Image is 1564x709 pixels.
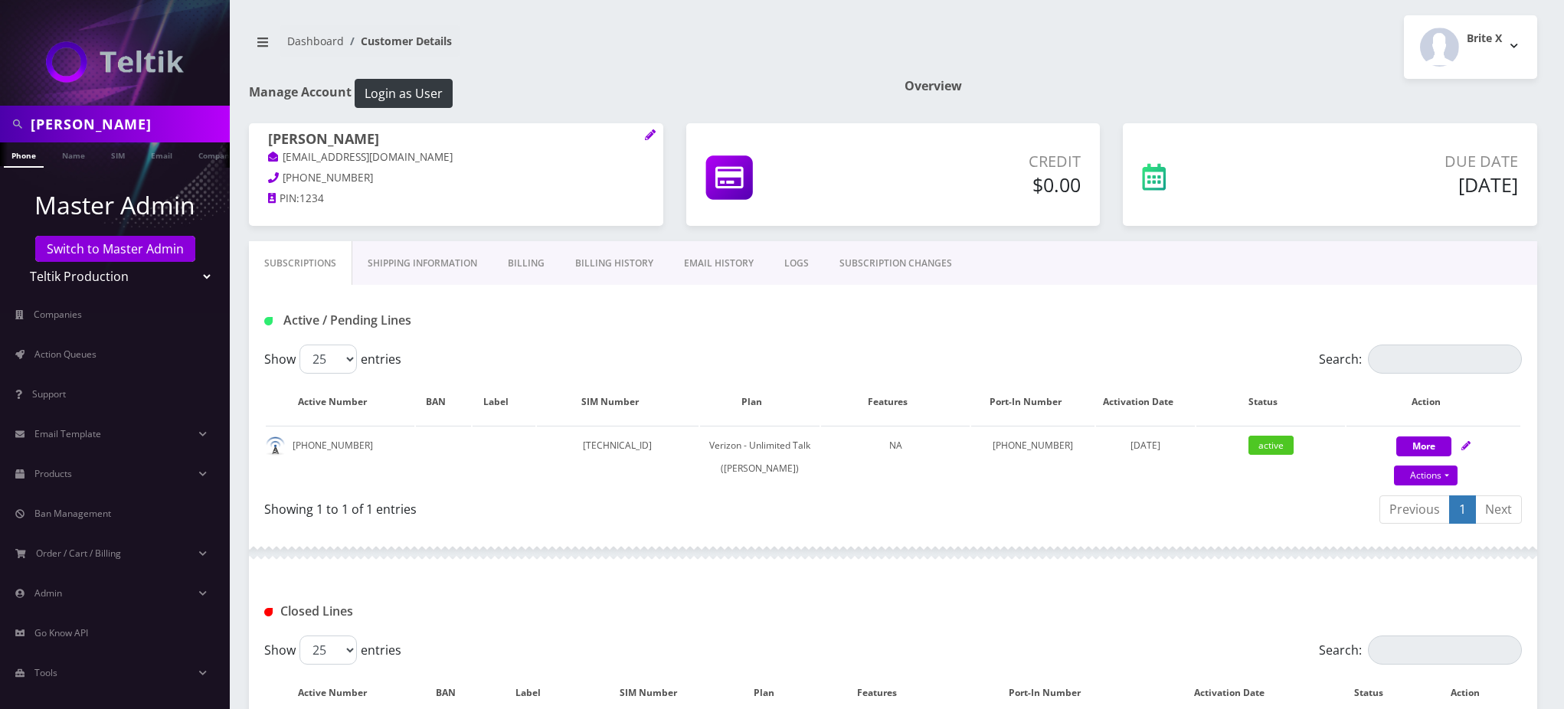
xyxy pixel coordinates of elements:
[1248,436,1294,455] span: active
[34,586,62,600] span: Admin
[191,142,242,166] a: Company
[266,426,414,488] td: [PHONE_NUMBER]
[1396,436,1451,456] button: More
[971,380,1094,424] th: Port-In Number: activate to sort column ascending
[1449,495,1476,524] a: 1
[287,34,344,48] a: Dashboard
[824,241,967,286] a: SUBSCRIPTION CHANGES
[31,109,226,139] input: Search in Company
[103,142,133,166] a: SIM
[264,635,401,665] label: Show entries
[492,241,560,286] a: Billing
[355,79,453,108] button: Login as User
[1346,380,1520,424] th: Action: activate to sort column ascending
[46,41,184,83] img: Teltik Production
[1319,345,1522,374] label: Search:
[264,313,668,328] h1: Active / Pending Lines
[872,150,1081,173] p: Credit
[1275,173,1518,196] h5: [DATE]
[1368,345,1522,374] input: Search:
[264,604,668,619] h1: Closed Lines
[34,666,57,679] span: Tools
[283,171,373,185] span: [PHONE_NUMBER]
[700,380,820,424] th: Plan: activate to sort column ascending
[143,142,180,166] a: Email
[266,436,285,456] img: default.png
[264,317,273,325] img: Active / Pending Lines
[700,426,820,488] td: Verizon - Unlimited Talk ([PERSON_NAME])
[268,191,299,207] a: PIN:
[268,150,453,165] a: [EMAIL_ADDRESS][DOMAIN_NAME]
[344,33,452,49] li: Customer Details
[769,241,824,286] a: LOGS
[1130,439,1160,452] span: [DATE]
[299,635,357,665] select: Showentries
[32,387,66,400] span: Support
[1319,635,1522,665] label: Search:
[905,79,1537,93] h1: Overview
[537,426,699,488] td: [TECHNICAL_ID]
[264,494,882,518] div: Showing 1 to 1 of 1 entries
[971,426,1094,488] td: [PHONE_NUMBER]
[669,241,769,286] a: EMAIL HISTORY
[1379,495,1450,524] a: Previous
[821,380,970,424] th: Features: activate to sort column ascending
[266,380,414,424] th: Active Number: activate to sort column ascending
[1475,495,1522,524] a: Next
[264,345,401,374] label: Show entries
[416,380,471,424] th: BAN: activate to sort column ascending
[34,308,82,321] span: Companies
[4,142,44,168] a: Phone
[1275,150,1518,173] p: Due Date
[34,507,111,520] span: Ban Management
[1404,15,1537,79] button: Brite X
[34,348,97,361] span: Action Queues
[54,142,93,166] a: Name
[821,426,970,488] td: NA
[1368,635,1522,665] input: Search:
[1196,380,1345,424] th: Status: activate to sort column ascending
[352,241,492,286] a: Shipping Information
[473,380,535,424] th: Label: activate to sort column ascending
[1096,380,1195,424] th: Activation Date: activate to sort column ascending
[249,79,882,108] h1: Manage Account
[249,25,882,69] nav: breadcrumb
[34,626,88,639] span: Go Know API
[264,608,273,616] img: Closed Lines
[249,241,352,286] a: Subscriptions
[1467,32,1502,45] h2: Brite X
[872,173,1081,196] h5: $0.00
[299,345,357,374] select: Showentries
[268,131,644,149] h1: [PERSON_NAME]
[36,547,121,560] span: Order / Cart / Billing
[299,191,324,205] span: 1234
[35,236,195,262] a: Switch to Master Admin
[352,83,453,100] a: Login as User
[34,467,72,480] span: Products
[560,241,669,286] a: Billing History
[537,380,699,424] th: SIM Number: activate to sort column ascending
[1394,466,1458,485] a: Actions
[34,427,101,440] span: Email Template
